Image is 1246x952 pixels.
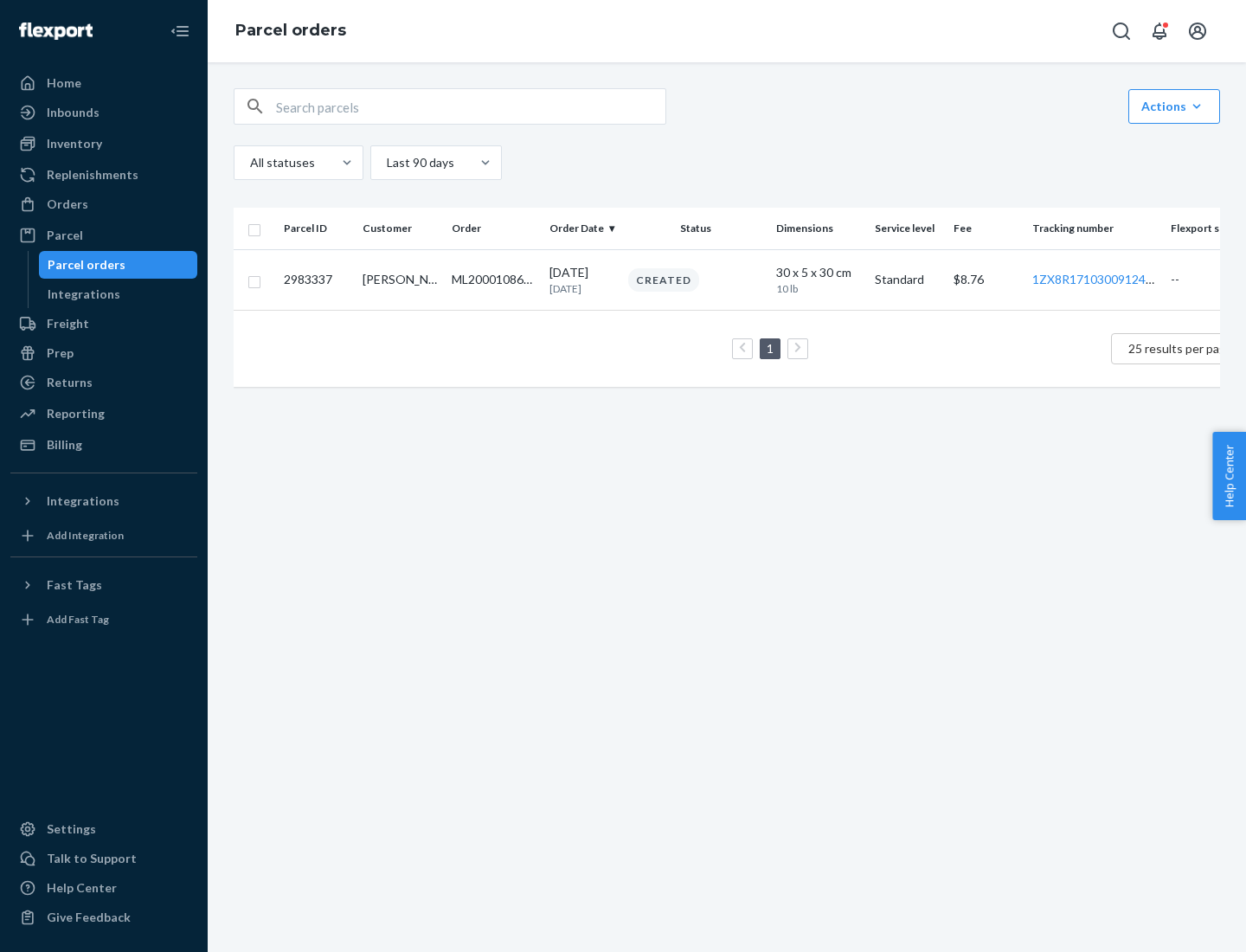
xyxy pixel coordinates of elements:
[47,612,109,627] div: Add Fast Tag
[47,196,88,213] div: Orders
[10,571,197,599] button: Fast Tags
[628,268,699,292] div: Created
[10,487,197,515] button: Integrations
[1128,89,1220,124] button: Actions
[763,341,777,356] a: Page 1 is your current page
[10,522,197,550] a: Add Integration
[356,208,444,249] th: Customer
[47,879,117,897] div: Help Center
[543,208,621,249] th: Order Date
[47,492,119,510] div: Integrations
[10,161,197,189] a: Replenishments
[47,576,102,594] div: Fast Tags
[10,99,197,126] a: Inbounds
[248,154,250,171] input: All statuses
[47,166,138,183] div: Replenishments
[10,904,197,931] button: Give Feedback
[39,280,198,308] a: Integrations
[452,271,536,288] div: ML200010864388N
[1128,341,1233,356] span: 25 results per page
[47,405,105,422] div: Reporting
[10,310,197,338] a: Freight
[10,222,197,249] a: Parcel
[10,815,197,843] a: Settings
[10,190,197,218] a: Orders
[10,69,197,97] a: Home
[47,315,89,332] div: Freight
[1142,14,1177,48] button: Open notifications
[549,264,614,281] p: [DATE]
[47,227,83,244] div: Parcel
[10,874,197,902] a: Help Center
[947,208,1025,249] th: Fee
[48,256,125,273] div: Parcel orders
[47,909,131,926] div: Give Feedback
[10,339,197,367] a: Prep
[776,264,861,281] div: 30 x 5 x 30 cm
[47,528,124,543] div: Add Integration
[47,374,93,391] div: Returns
[47,135,102,152] div: Inventory
[385,154,387,171] input: Last 90 days
[954,271,1018,288] p: $ 8.76
[1025,208,1163,249] th: Tracking number
[10,431,197,459] a: Billing
[48,286,120,303] div: Integrations
[1104,14,1139,48] button: Open Search Box
[1032,272,1159,286] a: 1ZX8R1710300912493
[1212,432,1246,520] button: Help Center
[19,23,93,40] img: Flexport logo
[276,89,665,124] input: Search parcels
[549,281,614,296] p: [DATE]
[47,104,100,121] div: Inbounds
[1180,14,1215,48] button: Open account menu
[39,251,198,279] a: Parcel orders
[769,208,868,249] th: Dimensions
[10,845,197,872] a: Talk to Support
[10,369,197,396] a: Returns
[47,820,96,838] div: Settings
[363,271,437,288] div: [PERSON_NAME]
[445,208,543,249] th: Order
[47,344,74,362] div: Prep
[10,400,197,428] a: Reporting
[284,271,349,288] p: 2983337
[47,74,81,92] div: Home
[47,850,137,867] div: Talk to Support
[621,208,769,249] th: Status
[875,271,940,288] p: Standard
[163,14,197,48] button: Close Navigation
[47,436,82,453] div: Billing
[235,21,346,40] a: Parcel orders
[277,208,356,249] th: Parcel ID
[222,6,360,56] ol: breadcrumbs
[776,281,827,296] p: 10 lb
[10,606,197,634] a: Add Fast Tag
[1141,98,1207,115] div: Actions
[868,208,947,249] th: Service level
[10,130,197,158] a: Inventory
